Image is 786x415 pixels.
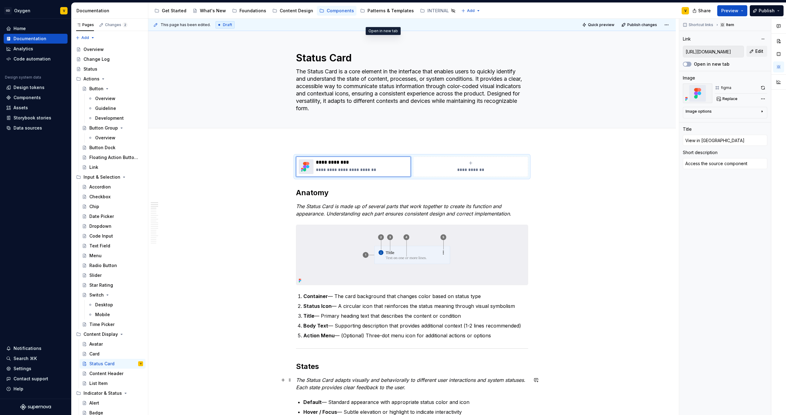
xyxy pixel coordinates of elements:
div: Analytics [14,46,33,52]
a: Overview [85,133,146,143]
div: Star Rating [89,282,113,288]
a: List Item [80,378,146,388]
div: What's New [200,8,226,14]
strong: Default [303,399,322,405]
div: Indicator & Status [84,390,122,396]
div: Code automation [14,56,51,62]
strong: Body Text [303,323,328,329]
a: Dropdown [80,221,146,231]
button: Quick preview [580,21,617,29]
a: Components [4,93,68,103]
div: Alert [89,400,99,406]
textarea: Status Card [295,51,527,65]
strong: Hover / Focus [303,409,337,415]
img: bda86bb1-4caf-4b8c-9e87-548218423088.png [683,83,712,103]
a: Content Header [80,369,146,378]
a: Button [80,84,146,94]
h2: Anatomy [296,188,528,198]
textarea: The Status Card is a core element in the interface that enables users to quickly identify and und... [295,67,527,113]
a: Checkbox [80,192,146,202]
p: — Primary heading text that describes the content or condition [303,312,528,320]
div: Slider [89,272,102,278]
button: Replace [715,95,740,103]
div: Components [327,8,354,14]
p: — (Optional) Three-dot menu icon for additional actions or options [303,332,528,339]
a: Development [85,113,146,123]
input: Add title [683,135,767,146]
div: Link [89,164,98,170]
button: Shortcut links [681,21,716,29]
textarea: Access the source component [683,158,767,169]
div: List Item [89,380,107,386]
a: Supernova Logo [20,404,51,410]
a: Button Dock [80,143,146,153]
a: Alert [80,398,146,408]
div: Data sources [14,125,42,131]
a: Button Group [80,123,146,133]
a: Link [80,162,146,172]
div: Storybook stories [14,115,51,121]
p: — Supporting description that provides additional context (1-2 lines recommended) [303,322,528,329]
span: Draft [223,22,232,27]
div: Menu [89,253,102,259]
button: Publish changes [620,21,660,29]
div: Open in new tab [366,27,401,35]
a: Change Log [74,54,146,64]
p: — The card background that changes color based on status type [303,293,528,300]
a: Storybook stories [4,113,68,123]
button: Help [4,384,68,394]
em: The Status Card adapts visually and behaviorally to different user interactions and system status... [296,377,527,390]
a: Date Picker [80,211,146,221]
div: Actions [84,76,99,82]
div: Button Group [89,125,118,131]
div: Content Design [280,8,313,14]
div: Change Log [84,56,110,62]
a: Documentation [4,34,68,44]
a: Assets [4,103,68,113]
div: Status Card [89,361,115,367]
span: Preview [721,8,738,14]
a: Floating Action Button (FAB) [80,153,146,162]
div: Switch [89,292,104,298]
span: 2 [123,22,127,27]
div: Guideline [95,105,116,111]
div: Chip [89,204,99,210]
div: Short description [683,149,718,156]
div: Help [14,386,23,392]
div: figma [721,85,731,90]
em: The Status Card is made up of several parts that work together to create its function and appeara... [296,203,511,217]
span: Publish changes [627,22,657,27]
a: Slider [80,270,146,280]
button: Search ⌘K [4,354,68,363]
div: Button [89,86,103,92]
div: Card [89,351,99,357]
div: Notifications [14,345,41,351]
div: V [63,8,65,13]
div: Indicator & Status [74,388,146,398]
a: Analytics [4,44,68,54]
a: Avatar [80,339,146,349]
div: Image options [686,109,712,114]
a: What's New [190,6,228,16]
div: V [684,8,687,13]
label: Open in new tab [694,61,730,67]
a: Components [317,6,356,16]
span: Replace [722,96,737,101]
div: Design system data [5,75,41,80]
a: INTERNAL [418,6,458,16]
span: Add [81,35,89,40]
a: Status [74,64,146,74]
div: Checkbox [89,194,111,200]
button: Preview [717,5,747,16]
div: Documentation [14,36,46,42]
button: GDOxygenV [1,4,70,17]
div: Overview [84,46,104,52]
a: Chip [80,202,146,211]
a: Overview [74,45,146,54]
a: Text Field [80,241,146,251]
a: Time Picker [80,320,146,329]
button: Notifications [4,343,68,353]
div: INTERNAL [427,8,449,14]
strong: Container [303,293,328,299]
a: Code Input [80,231,146,241]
